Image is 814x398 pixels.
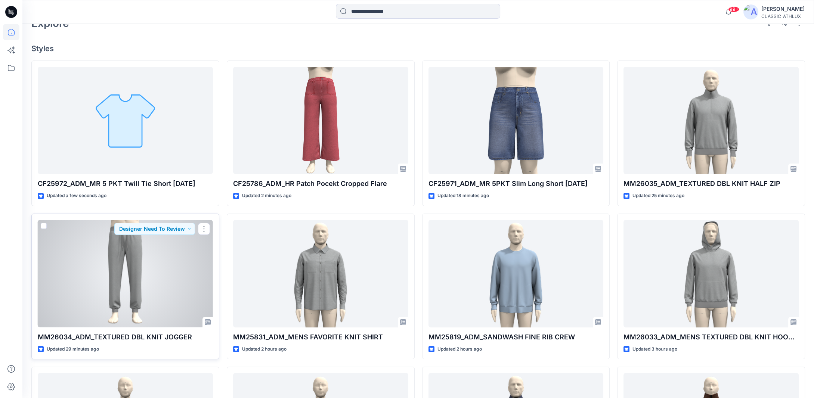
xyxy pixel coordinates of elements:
[623,178,799,189] p: MM26035_ADM_TEXTURED DBL KNIT HALF ZIP
[623,67,799,174] a: MM26035_ADM_TEXTURED DBL KNIT HALF ZIP
[242,192,291,200] p: Updated 2 minutes ago
[743,4,758,19] img: avatar
[242,345,287,353] p: Updated 2 hours ago
[428,178,604,189] p: CF25971_ADM_MR 5PKT Slim Long Short [DATE]
[233,332,408,342] p: MM25831_ADM_MENS FAVORITE KNIT SHIRT
[47,345,99,353] p: Updated 29 minutes ago
[38,67,213,174] a: CF25972_ADM_MR 5 PKT Twill Tie Short 01SEP25
[428,67,604,174] a: CF25971_ADM_MR 5PKT Slim Long Short 02SEP25
[38,332,213,342] p: MM26034_ADM_TEXTURED DBL KNIT JOGGER
[233,67,408,174] a: CF25786_ADM_HR Patch Pocekt Cropped Flare
[428,220,604,327] a: MM25819_ADM_SANDWASH FINE RIB CREW
[38,220,213,327] a: MM26034_ADM_TEXTURED DBL KNIT JOGGER
[761,4,805,13] div: [PERSON_NAME]
[38,178,213,189] p: CF25972_ADM_MR 5 PKT Twill Tie Short [DATE]
[31,44,805,53] h4: Styles
[437,192,489,200] p: Updated 18 minutes ago
[623,220,799,327] a: MM26033_ADM_MENS TEXTURED DBL KNIT HOODIE
[428,332,604,342] p: MM25819_ADM_SANDWASH FINE RIB CREW
[233,220,408,327] a: MM25831_ADM_MENS FAVORITE KNIT SHIRT
[437,345,482,353] p: Updated 2 hours ago
[31,17,69,29] h2: Explore
[632,192,684,200] p: Updated 25 minutes ago
[47,192,106,200] p: Updated a few seconds ago
[728,6,739,12] span: 99+
[623,332,799,342] p: MM26033_ADM_MENS TEXTURED DBL KNIT HOODIE
[233,178,408,189] p: CF25786_ADM_HR Patch Pocekt Cropped Flare
[761,13,805,19] div: CLASSIC_ATHLUX
[632,345,677,353] p: Updated 3 hours ago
